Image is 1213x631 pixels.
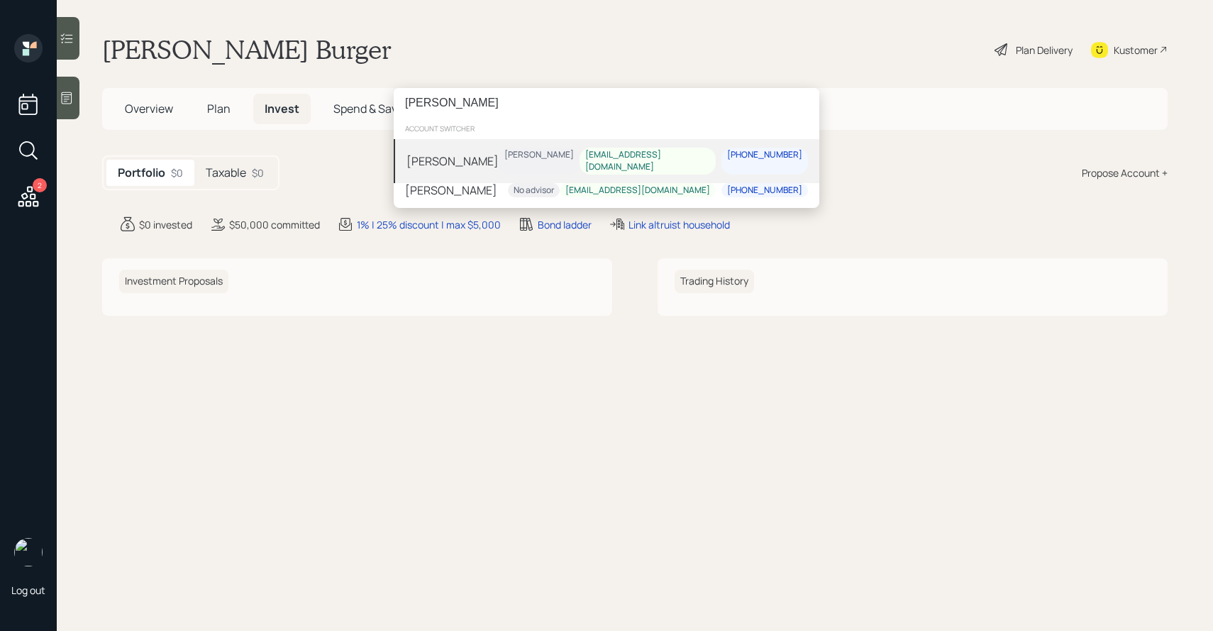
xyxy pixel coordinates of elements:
div: [PHONE_NUMBER] [727,185,802,197]
div: [EMAIL_ADDRESS][DOMAIN_NAME] [565,185,710,197]
div: No advisor [514,185,554,197]
input: Type a command or search… [394,88,819,118]
div: [PERSON_NAME] [405,182,497,199]
div: account switcher [394,118,819,139]
div: [EMAIL_ADDRESS][DOMAIN_NAME] [585,149,710,173]
div: [PERSON_NAME] [504,149,574,161]
div: [PERSON_NAME] [406,153,499,170]
div: [PHONE_NUMBER] [727,149,802,161]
